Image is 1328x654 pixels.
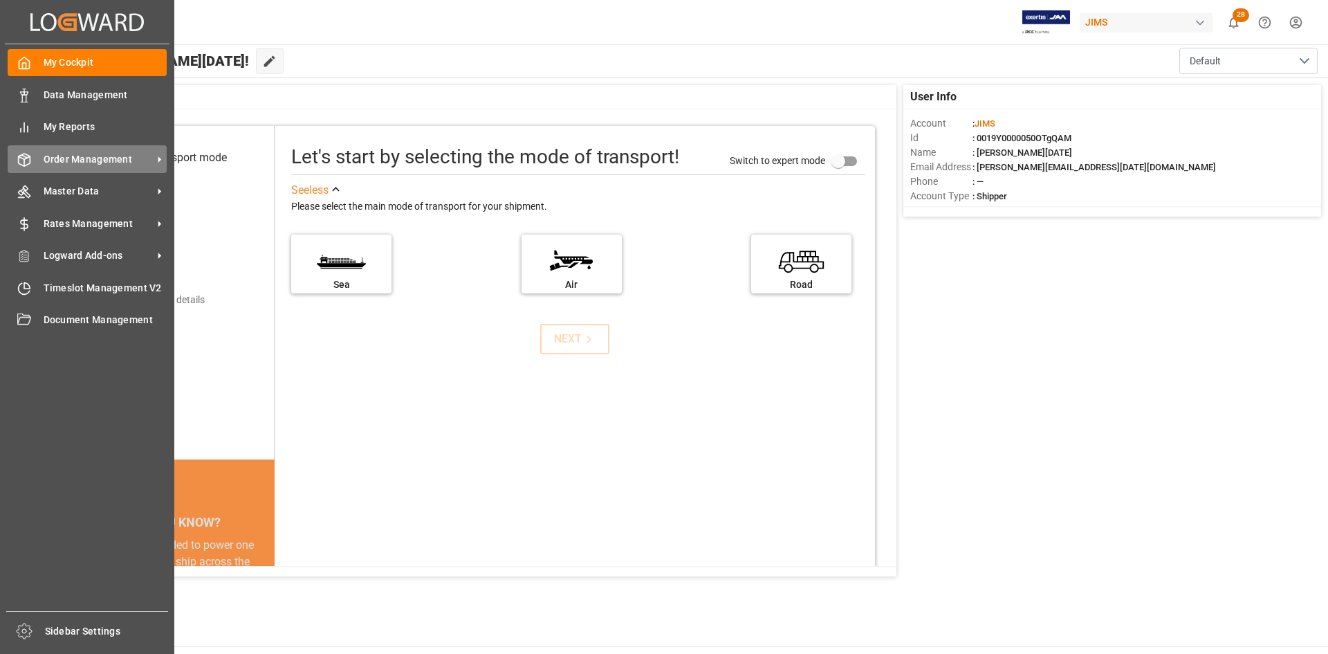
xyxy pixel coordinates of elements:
[910,189,972,203] span: Account Type
[1249,7,1280,38] button: Help Center
[730,154,825,165] span: Switch to expert mode
[972,133,1071,143] span: : 0019Y0000050OTgQAM
[57,48,249,74] span: Hello [PERSON_NAME][DATE]!
[1080,9,1218,35] button: JIMS
[291,143,679,172] div: Let's start by selecting the mode of transport!
[44,152,153,167] span: Order Management
[1179,48,1318,74] button: open menu
[45,624,169,639] span: Sidebar Settings
[91,537,258,637] div: The energy needed to power one large container ship across the ocean in a single day is the same ...
[44,88,167,102] span: Data Management
[8,307,167,334] a: Document Management
[44,281,167,296] span: Timeslot Management V2
[44,248,153,263] span: Logward Add-ons
[44,313,167,327] span: Document Management
[44,184,153,199] span: Master Data
[1190,54,1221,69] span: Default
[758,278,845,292] div: Road
[298,278,385,292] div: Sea
[291,182,329,199] div: See less
[8,113,167,140] a: My Reports
[910,116,972,131] span: Account
[910,174,972,189] span: Phone
[1080,12,1212,33] div: JIMS
[1233,8,1249,22] span: 28
[255,537,275,653] button: next slide / item
[910,89,957,105] span: User Info
[972,191,1007,201] span: : Shipper
[44,217,153,231] span: Rates Management
[554,331,596,347] div: NEXT
[8,81,167,108] a: Data Management
[1022,10,1070,35] img: Exertis%20JAM%20-%20Email%20Logo.jpg_1722504956.jpg
[910,145,972,160] span: Name
[44,55,167,70] span: My Cockpit
[910,160,972,174] span: Email Address
[75,508,275,537] div: DID YOU KNOW?
[972,147,1072,158] span: : [PERSON_NAME][DATE]
[540,324,609,354] button: NEXT
[972,118,995,129] span: :
[972,162,1216,172] span: : [PERSON_NAME][EMAIL_ADDRESS][DATE][DOMAIN_NAME]
[44,120,167,134] span: My Reports
[8,274,167,301] a: Timeslot Management V2
[1218,7,1249,38] button: show 28 new notifications
[291,199,865,215] div: Please select the main mode of transport for your shipment.
[8,49,167,76] a: My Cockpit
[972,176,984,187] span: : —
[528,278,615,292] div: Air
[975,118,995,129] span: JIMS
[910,131,972,145] span: Id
